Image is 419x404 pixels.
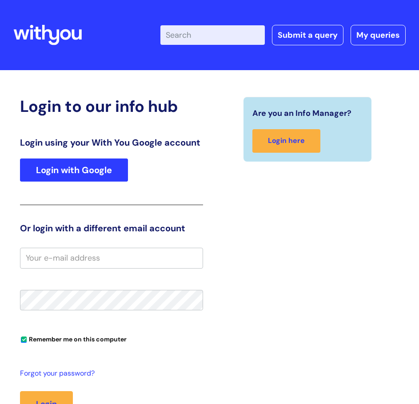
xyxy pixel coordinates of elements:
[20,367,199,380] a: Forgot your password?
[21,337,27,343] input: Remember me on this computer
[351,25,406,45] a: My queries
[20,332,203,346] div: You can uncheck this option if you're logging in from a shared device
[20,97,203,116] h2: Login to our info hub
[252,129,320,153] a: Login here
[272,25,343,45] a: Submit a query
[20,137,203,148] h3: Login using your With You Google account
[20,333,127,343] label: Remember me on this computer
[20,158,128,182] a: Login with Google
[20,248,203,268] input: Your e-mail address
[160,25,265,45] input: Search
[20,223,203,234] h3: Or login with a different email account
[252,106,351,120] span: Are you an Info Manager?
